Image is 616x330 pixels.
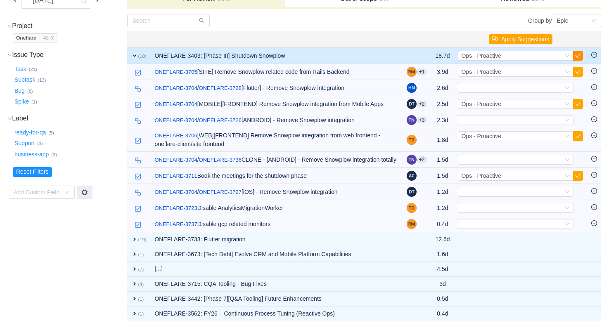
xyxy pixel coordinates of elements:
[591,116,597,122] i: icon: minus-circle
[154,85,199,91] span: /
[131,280,138,287] span: expand
[138,297,144,302] small: (1)
[199,156,242,164] a: ONEFLARE-3736
[138,267,144,272] small: (7)
[154,156,197,164] a: ONEFLARE-3704
[127,14,210,27] input: Search
[591,84,597,90] i: icon: minus-circle
[489,34,552,44] button: icon: flagApply Suggestions
[407,83,417,93] img: HN
[154,132,197,140] a: ONEFLARE-3706
[565,173,570,179] i: icon: down
[13,95,31,108] button: Spike
[154,220,197,229] a: ONEFLARE-3737
[417,156,427,163] aui-badge: +2
[138,252,144,257] small: (1)
[431,306,454,321] td: 0.4d
[150,277,402,292] td: ONEFLARE-3715: CQA Tooling - Bug Fixes
[407,171,417,181] img: AC
[150,262,402,277] td: [...]
[138,282,144,287] small: (4)
[565,118,570,123] i: icon: down
[431,128,454,152] td: 1.8d
[38,78,46,82] small: (13)
[565,69,570,75] i: icon: down
[31,99,37,104] small: (1)
[138,237,146,242] small: (19)
[150,292,402,306] td: ONEFLARE-3442: [Phase 7][Q&A Tooling] Future Enhancements
[591,68,597,74] i: icon: minus-circle
[573,51,583,61] button: icon: check
[557,14,568,27] div: Epic
[154,189,199,195] span: /
[407,99,417,109] img: DT
[150,200,402,216] td: Disable AnalyticsMigrationWorker
[131,52,138,59] span: expand
[431,112,454,128] td: 2.3d
[131,236,138,243] span: expand
[407,219,417,229] img: RM
[591,220,597,226] i: icon: minus-circle
[417,117,427,123] aui-badge: +3
[131,310,138,317] span: expand
[150,168,402,184] td: Book the meetings for the shutdown phase
[150,47,402,64] td: ONEFLARE-3403: [Phase III] Shutdown Snowplow
[199,116,242,125] a: ONEFLARE-3726
[7,116,12,121] i: icon: down
[431,80,454,96] td: 2.6d
[13,22,126,30] h3: Project
[461,101,501,107] span: Ops - Proactive
[199,18,205,24] i: icon: search
[138,311,144,316] small: (1)
[199,84,242,92] a: ONEFLARE-3728
[150,64,402,80] td: [SITE] Remove Snowplow related code from Rails Backend
[14,188,61,196] div: Add Custom Field
[431,277,454,292] td: 3d
[150,128,402,152] td: [WEB][FRONTEND] Remove Snowplow integration from web frontend - oneflare-client/site frontend
[417,68,427,75] aui-badge: +1
[461,52,501,59] span: Ops - Proactive
[573,99,583,109] button: icon: check
[150,80,402,96] td: [Flutter] - Remove Snowplow integration
[131,266,138,272] span: expand
[431,292,454,306] td: 0.5d
[37,141,43,146] small: (3)
[13,73,38,87] button: Subtask
[150,216,402,232] td: Disable gcp related monitors
[431,232,454,247] td: 12.6d
[199,188,242,196] a: ONEFLARE-3727
[135,85,141,92] img: 10316
[135,222,141,228] img: 10318
[51,152,57,157] small: (3)
[154,116,197,125] a: ONEFLARE-3704
[7,24,12,28] i: icon: down
[150,247,402,262] td: ONEFLARE-3673: [Tech Debt] Evolve CRM and Mobile Platform Capabilities
[431,64,454,80] td: 3.9d
[565,205,570,211] i: icon: down
[407,115,417,125] img: TN
[154,172,197,180] a: ONEFLARE-3711
[7,53,12,57] i: icon: down
[135,118,141,124] img: 10316
[591,204,597,210] i: icon: minus-circle
[48,130,54,135] small: (5)
[13,137,37,150] button: Support
[565,85,570,91] i: icon: down
[154,84,197,92] a: ONEFLARE-3704
[565,157,570,163] i: icon: down
[150,232,402,247] td: ONEFLARE-3733: Flutter migration
[565,101,570,107] i: icon: down
[565,134,570,139] i: icon: down
[431,200,454,216] td: 1.2d
[431,96,454,112] td: 2.5d
[150,112,402,128] td: [ANDROID] - Remove Snowplow integration
[591,156,597,162] i: icon: minus-circle
[431,247,454,262] td: 1.6d
[13,148,51,161] button: business-app
[591,188,597,194] i: icon: minus-circle
[154,204,197,212] a: ONEFLARE-3723
[407,135,417,145] img: TD
[431,47,454,64] td: 18.7d
[135,189,141,196] img: 10316
[407,187,417,197] img: DT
